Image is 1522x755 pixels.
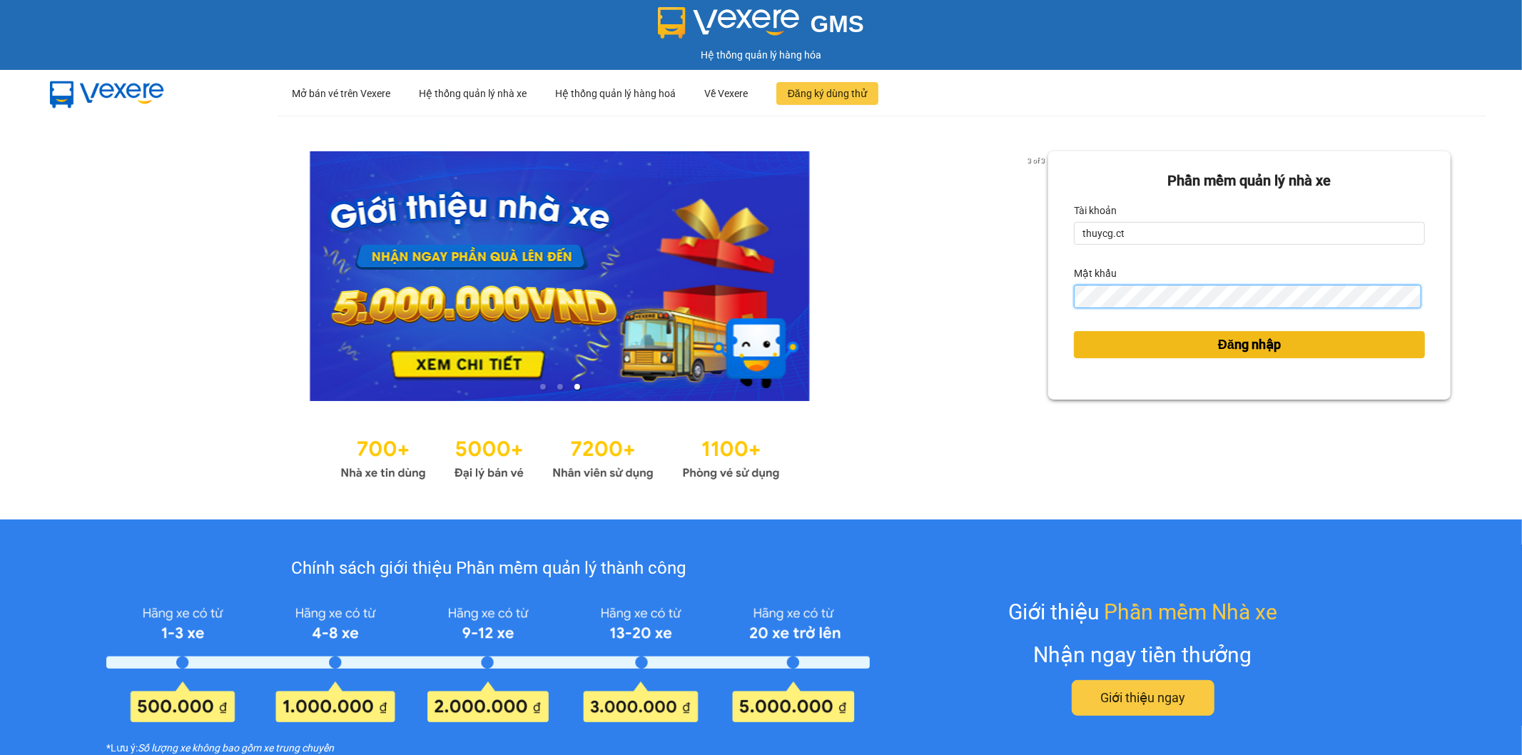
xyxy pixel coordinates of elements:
[540,384,546,390] li: slide item 1
[4,47,1518,63] div: Hệ thống quản lý hàng hóa
[292,71,390,116] div: Mở bán vé trên Vexere
[658,21,864,33] a: GMS
[1100,688,1185,708] span: Giới thiệu ngay
[1218,335,1281,355] span: Đăng nhập
[788,86,867,101] span: Đăng ký dùng thử
[776,82,878,105] button: Đăng ký dùng thử
[1008,595,1277,629] div: Giới thiệu
[1074,222,1425,245] input: Tài khoản
[71,151,91,401] button: previous slide / item
[811,11,864,37] span: GMS
[1023,151,1048,170] p: 3 of 3
[1104,595,1277,629] span: Phần mềm Nhà xe
[340,430,780,484] img: Statistics.png
[1074,170,1425,192] div: Phần mềm quản lý nhà xe
[419,71,527,116] div: Hệ thống quản lý nhà xe
[1028,151,1048,401] button: next slide / item
[106,600,870,723] img: policy-intruduce-detail.png
[1034,638,1252,672] div: Nhận ngay tiền thưởng
[658,7,799,39] img: logo 2
[555,71,676,116] div: Hệ thống quản lý hàng hoá
[557,384,563,390] li: slide item 2
[1072,680,1214,716] button: Giới thiệu ngay
[704,71,748,116] div: Về Vexere
[1074,331,1425,358] button: Đăng nhập
[574,384,580,390] li: slide item 3
[1074,285,1421,308] input: Mật khẩu
[1074,199,1117,222] label: Tài khoản
[1074,262,1117,285] label: Mật khẩu
[36,70,178,117] img: mbUUG5Q.png
[106,555,870,582] div: Chính sách giới thiệu Phần mềm quản lý thành công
